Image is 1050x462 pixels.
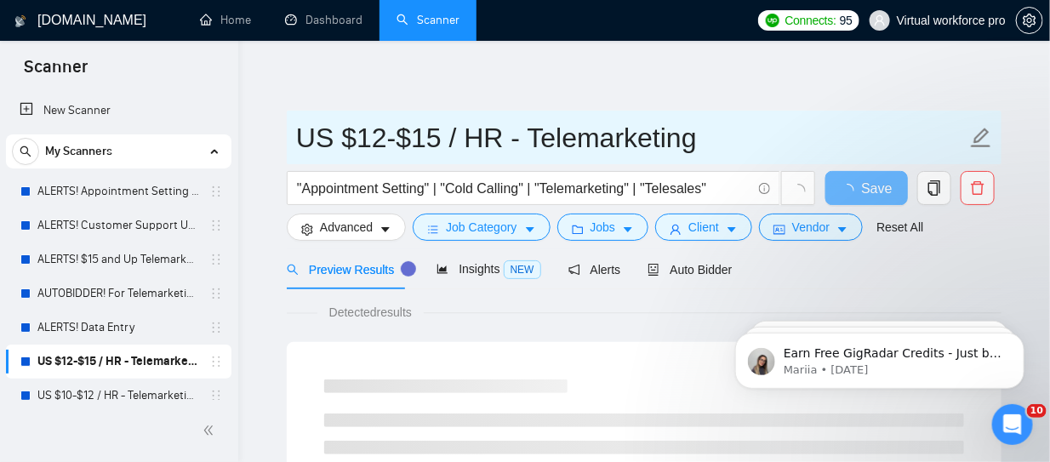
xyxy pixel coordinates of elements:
[836,223,848,236] span: caret-down
[790,184,806,199] span: loading
[962,180,994,196] span: delete
[648,264,659,276] span: robot
[287,264,299,276] span: search
[37,311,199,345] a: ALERTS! Data Entry
[726,223,738,236] span: caret-down
[648,263,732,277] span: Auto Bidder
[209,185,223,198] span: holder
[13,145,38,157] span: search
[209,355,223,368] span: holder
[297,178,751,199] input: Search Freelance Jobs...
[766,14,779,27] img: upwork-logo.png
[437,262,540,276] span: Insights
[209,389,223,402] span: holder
[785,11,836,30] span: Connects:
[203,422,220,439] span: double-left
[710,297,1050,416] iframe: Intercom notifications message
[37,277,199,311] a: AUTOBIDDER! For Telemarketing in the [GEOGRAPHIC_DATA]
[379,223,391,236] span: caret-down
[320,218,373,237] span: Advanced
[568,263,621,277] span: Alerts
[917,171,951,205] button: copy
[591,218,616,237] span: Jobs
[970,127,992,149] span: edit
[840,11,853,30] span: 95
[296,117,967,159] input: Scanner name...
[200,13,251,27] a: homeHome
[413,214,550,241] button: barsJob Categorycaret-down
[209,287,223,300] span: holder
[918,180,950,196] span: copy
[209,321,223,334] span: holder
[12,138,39,165] button: search
[568,264,580,276] span: notification
[670,223,682,236] span: user
[45,134,112,168] span: My Scanners
[401,261,416,277] div: Tooltip anchor
[557,214,649,241] button: folderJobscaret-down
[37,174,199,208] a: ALERTS! Appointment Setting or Cold Calling
[759,183,770,194] span: info-circle
[792,218,830,237] span: Vendor
[427,223,439,236] span: bars
[861,178,892,199] span: Save
[14,8,26,35] img: logo
[773,223,785,236] span: idcard
[504,260,541,279] span: NEW
[1016,7,1043,34] button: setting
[301,223,313,236] span: setting
[876,218,923,237] a: Reset All
[437,263,448,275] span: area-chart
[37,242,199,277] a: ALERTS! $15 and Up Telemarketing
[209,253,223,266] span: holder
[1017,14,1042,27] span: setting
[572,223,584,236] span: folder
[37,208,199,242] a: ALERTS! Customer Support USA
[287,214,406,241] button: settingAdvancedcaret-down
[759,214,863,241] button: idcardVendorcaret-down
[209,219,223,232] span: holder
[37,379,199,413] a: US $10-$12 / HR - Telemarketing
[446,218,516,237] span: Job Category
[1027,404,1047,418] span: 10
[992,404,1033,445] iframe: Intercom live chat
[6,94,231,128] li: New Scanner
[10,54,101,90] span: Scanner
[397,13,459,27] a: searchScanner
[1016,14,1043,27] a: setting
[825,171,908,205] button: Save
[622,223,634,236] span: caret-down
[524,223,536,236] span: caret-down
[20,94,218,128] a: New Scanner
[688,218,719,237] span: Client
[841,184,861,197] span: loading
[961,171,995,205] button: delete
[285,13,362,27] a: dashboardDashboard
[317,303,424,322] span: Detected results
[287,263,409,277] span: Preview Results
[37,345,199,379] a: US $12-$15 / HR - Telemarketing
[655,214,752,241] button: userClientcaret-down
[874,14,886,26] span: user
